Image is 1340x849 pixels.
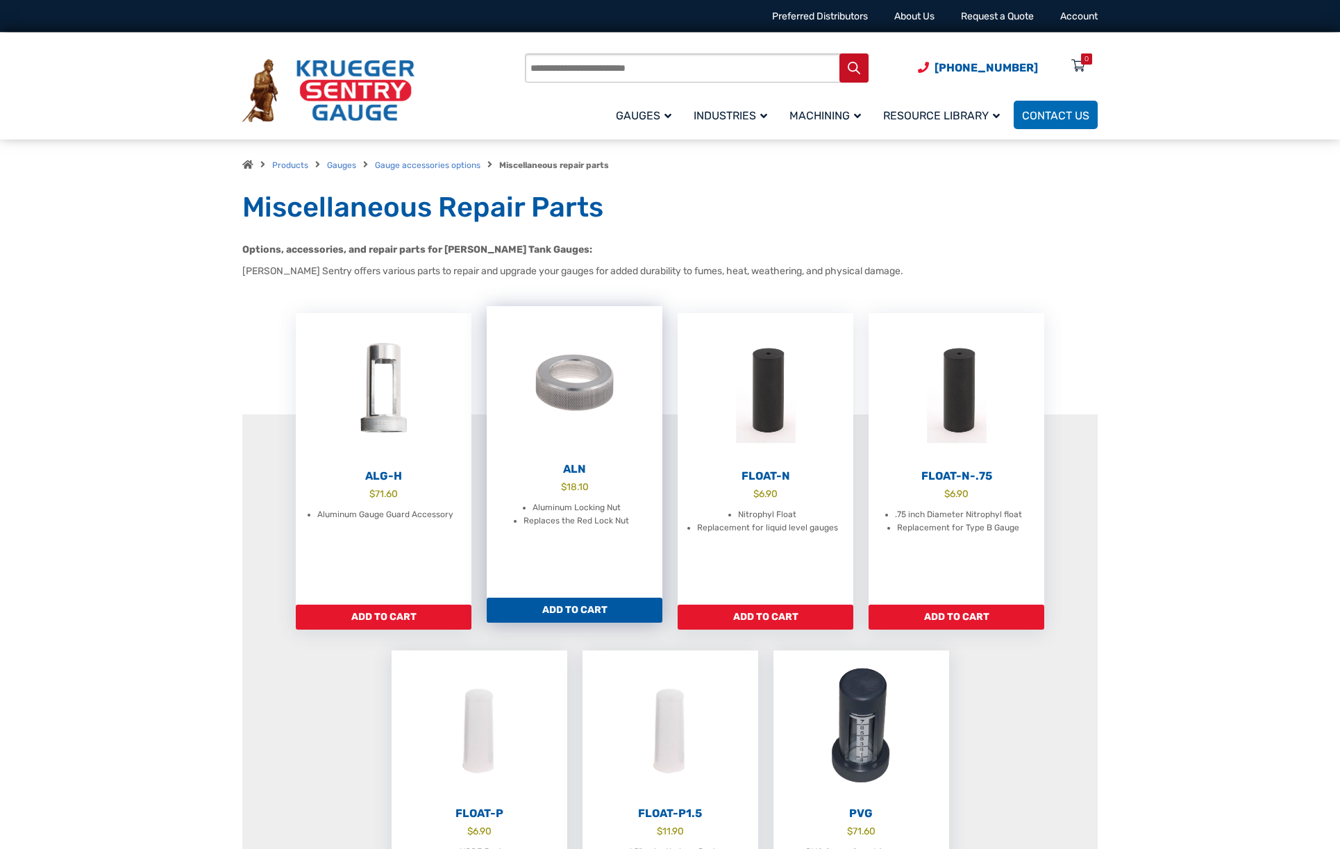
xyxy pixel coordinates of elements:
bdi: 6.90 [753,488,778,499]
span: [PHONE_NUMBER] [935,61,1038,74]
img: Float-P [392,650,567,803]
bdi: 71.60 [369,488,398,499]
span: Gauges [616,109,671,122]
h2: Float-N-.75 [869,469,1044,483]
a: ALG-H $71.60 Aluminum Gauge Guard Accessory [296,313,471,605]
span: $ [561,481,567,492]
a: Float-N-.75 $6.90 .75 inch Diameter Nitrophyl float Replacement for Type B Gauge [869,313,1044,605]
li: Replacement for liquid level gauges [697,521,838,535]
li: Nitrophyl Float [738,508,796,522]
img: Float-P1.5 [583,650,758,803]
img: ALG-OF [296,313,471,466]
a: Float-N $6.90 Nitrophyl Float Replacement for liquid level gauges [678,313,853,605]
bdi: 6.90 [467,825,492,837]
a: Add to cart: “Float-N” [678,605,853,630]
h2: PVG [773,807,949,821]
bdi: 6.90 [944,488,969,499]
img: Krueger Sentry Gauge [242,59,414,123]
h1: Miscellaneous Repair Parts [242,190,1098,225]
strong: Options, accessories, and repair parts for [PERSON_NAME] Tank Gauges: [242,244,592,255]
div: 0 [1084,53,1089,65]
a: Gauges [327,160,356,170]
span: Contact Us [1022,109,1089,122]
a: Preferred Distributors [772,10,868,22]
li: Aluminum Gauge Guard Accessory [317,508,453,522]
span: Industries [694,109,767,122]
a: Machining [781,99,875,131]
li: Replaces the Red Lock Nut [524,514,629,528]
h2: Float-N [678,469,853,483]
span: Resource Library [883,109,1000,122]
a: Request a Quote [961,10,1034,22]
a: Account [1060,10,1098,22]
a: Gauges [608,99,685,131]
span: Machining [789,109,861,122]
h2: Float-P1.5 [583,807,758,821]
span: $ [657,825,662,837]
a: Industries [685,99,781,131]
a: Products [272,160,308,170]
span: $ [753,488,759,499]
a: Add to cart: “Float-N-.75” [869,605,1044,630]
a: Contact Us [1014,101,1098,129]
bdi: 71.60 [847,825,876,837]
a: Add to cart: “ALN” [487,598,662,623]
li: Aluminum Locking Nut [533,501,621,515]
h2: ALG-H [296,469,471,483]
span: $ [944,488,950,499]
h2: ALN [487,462,662,476]
li: Replacement for Type B Gauge [897,521,1019,535]
img: Float-N [869,313,1044,466]
a: About Us [894,10,935,22]
a: ALN $18.10 Aluminum Locking Nut Replaces the Red Lock Nut [487,306,662,598]
li: .75 inch Diameter Nitrophyl float [895,508,1022,522]
h2: Float-P [392,807,567,821]
a: Phone Number (920) 434-8860 [918,59,1038,76]
img: Float-N [678,313,853,466]
img: PVG [773,650,949,803]
p: [PERSON_NAME] Sentry offers various parts to repair and upgrade your gauges for added durability ... [242,264,1098,278]
bdi: 18.10 [561,481,589,492]
strong: Miscellaneous repair parts [499,160,609,170]
span: $ [369,488,375,499]
img: ALN [487,306,662,459]
a: Resource Library [875,99,1014,131]
span: $ [847,825,853,837]
span: $ [467,825,473,837]
bdi: 11.90 [657,825,684,837]
a: Add to cart: “ALG-H” [296,605,471,630]
a: Gauge accessories options [375,160,480,170]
